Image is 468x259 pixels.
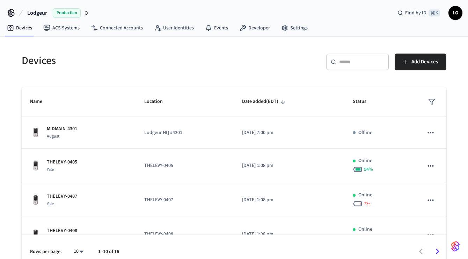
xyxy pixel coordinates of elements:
p: THELEVY-0407 [144,196,225,204]
p: [DATE] 1:08 pm [242,231,336,238]
p: [DATE] 7:00 pm [242,129,336,136]
a: Events [199,22,234,34]
span: Name [30,96,51,107]
p: Rows per page: [30,248,62,255]
a: Developer [234,22,276,34]
img: SeamLogoGradient.69752ec5.svg [451,241,460,252]
img: Yale Assure Touchscreen Wifi Smart Lock, Satin Nickel, Front [30,195,41,206]
p: Lodgeur HQ #4301 [144,129,225,136]
span: ⌘ K [429,9,440,16]
p: THELEVY-0407 [47,193,77,200]
span: Date added(EDT) [242,96,287,107]
p: [DATE] 1:08 pm [242,196,336,204]
span: 94 % [364,166,373,173]
button: Add Devices [395,54,446,70]
p: Online [358,157,372,164]
p: THELEVY-0405 [47,159,77,166]
p: MIDMAIN-4301 [47,125,77,133]
p: Online [358,191,372,199]
img: Yale Assure Touchscreen Wifi Smart Lock, Satin Nickel, Front [30,229,41,240]
span: Find by ID [405,9,426,16]
img: Yale Assure Touchscreen Wifi Smart Lock, Satin Nickel, Front [30,160,41,171]
p: [DATE] 1:08 pm [242,162,336,169]
span: Yale [47,167,54,173]
span: August [47,133,59,139]
span: Production [53,8,81,17]
span: 7 % [364,200,371,207]
span: LG [449,7,462,19]
span: Add Devices [411,57,438,66]
span: Location [144,96,172,107]
span: Lodgeur [27,9,47,17]
img: Yale Assure Touchscreen Wifi Smart Lock, Satin Nickel, Front [30,127,41,138]
p: Offline [358,129,372,136]
p: THELEVY-0405 [144,162,225,169]
span: Status [353,96,375,107]
a: ACS Systems [38,22,85,34]
a: User Identities [148,22,199,34]
p: THELEVY-0408 [144,231,225,238]
div: 10 [70,246,87,257]
h5: Devices [22,54,230,68]
p: 1–10 of 16 [98,248,119,255]
button: LG [448,6,462,20]
p: THELEVY-0408 [47,227,77,234]
a: Devices [1,22,38,34]
span: Yale [47,201,54,207]
a: Connected Accounts [85,22,148,34]
p: Online [358,226,372,233]
div: Find by ID⌘ K [392,7,446,19]
a: Settings [276,22,313,34]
